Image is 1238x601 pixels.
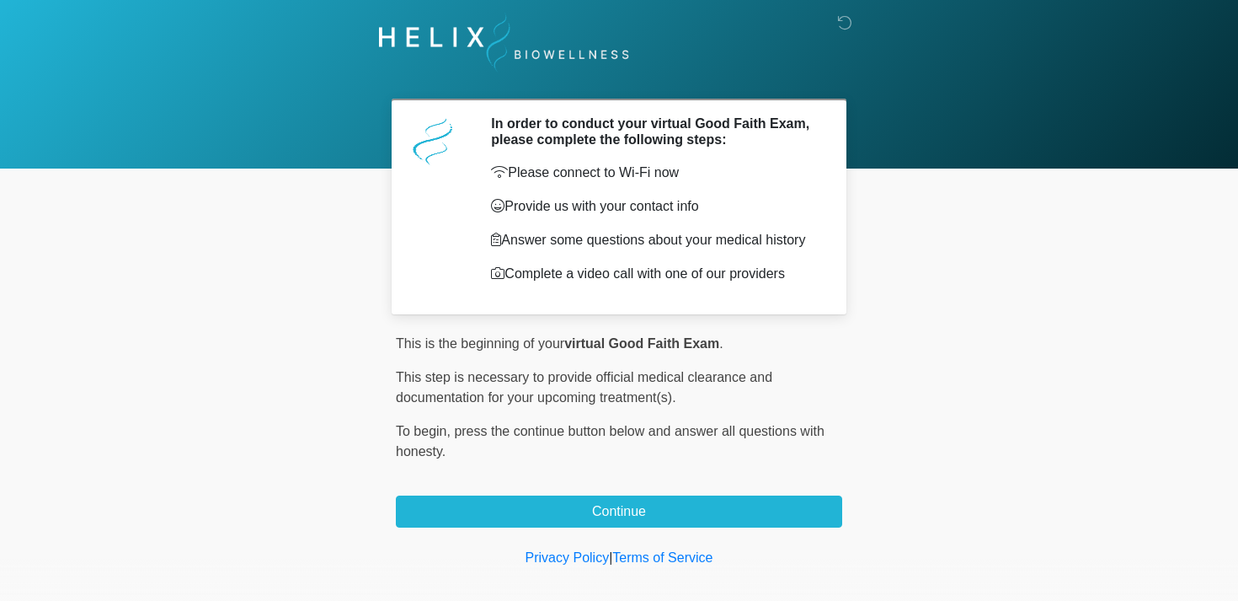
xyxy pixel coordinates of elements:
[564,336,719,351] strong: virtual Good Faith Exam
[408,115,459,166] img: Agent Avatar
[396,424,454,438] span: To begin,
[491,115,817,148] h2: In order to conduct your virtual Good Faith Exam, please complete the following steps:
[396,496,842,528] button: Continue
[526,550,610,565] a: Privacy Policy
[719,336,723,351] span: .
[396,370,772,405] span: This step is necessary to provide official medical clearance and documentation for your upcoming ...
[491,163,817,183] p: Please connect to Wi-Fi now
[379,13,629,72] img: Helix Biowellness Logo
[609,550,612,565] a: |
[612,550,712,565] a: Terms of Service
[491,264,817,284] p: Complete a video call with one of our providers
[491,196,817,217] p: Provide us with your contact info
[491,230,817,250] p: Answer some questions about your medical history
[396,424,824,459] span: press the continue button below and answer all questions with honesty.
[396,336,564,351] span: This is the beginning of your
